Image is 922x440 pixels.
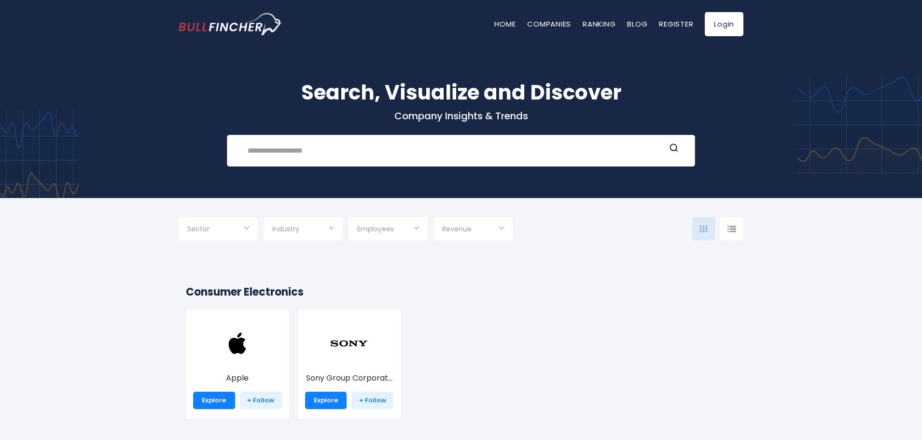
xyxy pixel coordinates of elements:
[179,77,743,108] h1: Search, Visualize and Discover
[272,221,334,239] input: Selection
[187,225,210,233] span: Sector
[330,324,368,363] img: SONY.png
[527,19,571,29] a: Companies
[187,221,249,239] input: Selection
[627,19,647,29] a: Blog
[305,392,347,409] a: Explore
[727,226,736,232] img: icon-comp-list-view.svg
[357,225,394,233] span: Employees
[218,324,257,363] img: AAPL.png
[583,19,615,29] a: Ranking
[305,372,394,384] p: Sony Group Corporation
[659,19,693,29] a: Register
[700,226,708,232] img: icon-comp-grid.svg
[305,342,394,384] a: Sony Group Corporat...
[442,225,472,233] span: Revenue
[668,143,680,156] button: Search
[494,19,516,29] a: Home
[357,221,419,239] input: Selection
[442,221,504,239] input: Selection
[179,13,282,35] a: Go to homepage
[179,110,743,122] p: Company Insights & Trends
[193,372,282,384] p: Apple
[193,392,235,409] a: Explore
[240,392,282,409] a: + Follow
[272,225,299,233] span: Industry
[179,13,282,35] img: bullfincher logo
[193,342,282,384] a: Apple
[351,392,393,409] a: + Follow
[705,12,743,36] a: Login
[186,284,736,300] h2: Consumer Electronics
